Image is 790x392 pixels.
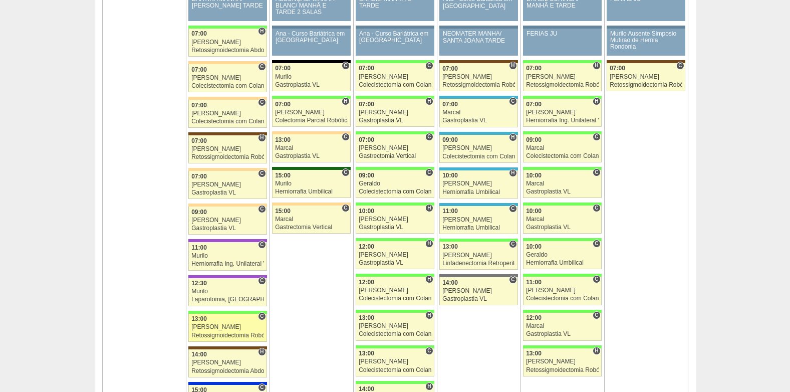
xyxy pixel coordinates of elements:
span: Consultório [258,241,266,249]
span: Hospital [425,204,433,212]
div: NEOMATER MANHÃ/ SANTA JOANA TARDE [443,31,514,44]
div: Retossigmoidectomia Robótica [526,82,599,88]
div: Herniorrafia Umbilical [442,225,515,231]
div: Key: Santa Joana [188,132,267,135]
span: 11:00 [191,244,207,251]
span: 13:00 [275,136,291,143]
div: [PERSON_NAME] [442,288,515,294]
span: 13:00 [442,243,458,250]
span: 11:00 [442,208,458,215]
div: Colectomia Parcial Robótica [275,117,348,124]
div: Key: Brasil [523,60,601,63]
span: 12:00 [526,314,542,321]
div: Murilo [191,253,264,259]
span: Consultório [342,168,349,176]
span: 10:00 [526,208,542,215]
div: Colecistectomia com Colangiografia VL [359,367,431,373]
span: Consultório [258,205,266,213]
span: Consultório [425,347,433,355]
a: H 09:00 [PERSON_NAME] Colecistectomia com Colangiografia VL [439,135,517,163]
div: [PERSON_NAME] [191,39,264,46]
div: Retossigmoidectomia Robótica [442,82,515,88]
span: Hospital [593,97,600,105]
span: 07:00 [526,101,542,108]
div: Retossigmoidectomia Robótica [526,367,599,373]
div: Key: Aviso [523,26,601,29]
div: Key: Brasil [356,310,434,313]
span: Hospital [425,240,433,248]
div: Gastroplastia VL [442,296,515,302]
span: 14:00 [191,351,207,358]
div: Gastrectomia Vertical [359,153,431,159]
a: C 13:00 [PERSON_NAME] Colecistectomia com Colangiografia VL [356,348,434,376]
a: C 09:00 [PERSON_NAME] Gastroplastia VL [188,207,267,235]
div: Gastroplastia VL [359,260,431,266]
span: Consultório [593,311,600,319]
span: Consultório [509,205,516,213]
a: C 07:00 [PERSON_NAME] Retossigmoidectomia Robótica [607,63,685,91]
div: [PERSON_NAME] [442,252,515,259]
span: Hospital [593,62,600,70]
a: C 07:00 [PERSON_NAME] Colecistectomia com Colangiografia VL [188,64,267,92]
a: C 07:00 [PERSON_NAME] Colecistectomia com Colangiografia VL [356,63,434,91]
span: Hospital [425,97,433,105]
span: Consultório [593,168,600,176]
div: Key: São Bernardo [439,274,517,277]
a: C 12:00 Marcal Gastroplastia VL [523,313,601,341]
span: 07:00 [442,101,458,108]
div: [PERSON_NAME] [526,74,599,80]
div: Key: Brasil [523,167,601,170]
div: Key: Santa Joana [188,346,267,349]
span: 09:00 [526,136,542,143]
div: Key: Brasil [356,96,434,99]
div: [PERSON_NAME] [359,323,431,329]
div: Colecistectomia com Colangiografia VL [442,153,515,160]
div: Key: Bartira [188,168,267,171]
div: Key: Aviso [607,26,685,29]
a: H 12:00 [PERSON_NAME] Gastroplastia VL [356,241,434,269]
div: Key: Neomater [439,96,517,99]
a: NEOMATER MANHÃ/ SANTA JOANA TARDE [439,29,517,56]
div: [PERSON_NAME] [526,358,599,365]
a: Ana - Curso Bariátrica em [GEOGRAPHIC_DATA] [356,29,434,56]
span: Consultório [509,276,516,284]
span: 07:00 [275,101,291,108]
div: Colecistectomia com Colangiografia VL [359,295,431,302]
div: Key: Bartira [272,203,350,206]
span: 07:00 [275,65,291,72]
div: [PERSON_NAME] [359,74,431,80]
div: Herniorrafia Ing. Unilateral VL [526,117,599,124]
div: Retossigmoidectomia Robótica [191,332,264,339]
span: 12:00 [359,279,374,286]
a: C 10:00 Marcal Gastroplastia VL [523,170,601,198]
div: [PERSON_NAME] [442,217,515,223]
div: Key: Brasil [523,203,601,206]
a: C 13:00 Marcal Gastroplastia VL [272,134,350,162]
div: Key: Santa Joana [439,60,517,63]
div: Key: Brasil [356,60,434,63]
div: Marcal [526,145,599,151]
span: Consultório [342,133,349,141]
span: 07:00 [191,137,207,144]
div: Key: Brasil [356,203,434,206]
a: C 11:00 Murilo Herniorrafia Ing. Unilateral VL [188,242,267,270]
div: [PERSON_NAME] [442,180,515,187]
span: Consultório [258,312,266,320]
a: C 11:00 [PERSON_NAME] Colecistectomia com Colangiografia VL [523,277,601,305]
a: C 11:00 [PERSON_NAME] Herniorrafia Umbilical [439,206,517,234]
span: Consultório [676,62,684,70]
div: Gastrectomia Vertical [275,224,348,231]
div: Key: Brasil [523,310,601,313]
span: 10:00 [359,208,374,215]
span: Consultório [425,62,433,70]
div: Key: Bartira [188,204,267,207]
span: 13:00 [191,315,207,322]
div: Colecistectomia com Colangiografia VL [191,83,264,89]
span: Consultório [342,204,349,212]
div: Gastroplastia VL [526,224,599,231]
span: Hospital [509,133,516,141]
div: Key: Brasil [356,131,434,134]
span: 07:00 [191,30,207,37]
span: 10:00 [442,172,458,179]
span: 09:00 [191,209,207,216]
